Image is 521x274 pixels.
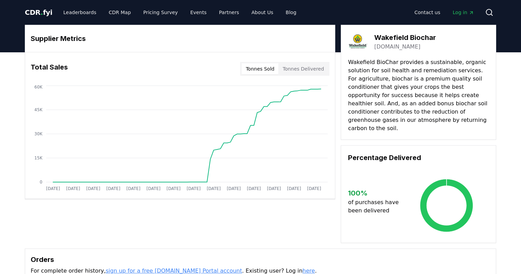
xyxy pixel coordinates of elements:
[207,186,221,191] tspan: [DATE]
[246,6,279,19] a: About Us
[267,186,281,191] tspan: [DATE]
[31,254,490,265] h3: Orders
[106,267,242,274] a: sign up for a free [DOMAIN_NAME] Portal account
[307,186,321,191] tspan: [DATE]
[146,186,161,191] tspan: [DATE]
[34,131,43,136] tspan: 30K
[34,107,43,112] tspan: 45K
[348,58,489,133] p: Wakefield BioChar provides a sustainable, organic solution for soil health and remediation servic...
[374,32,436,43] h3: Wakefield Biochar
[25,8,52,17] a: CDR.fyi
[348,152,489,163] h3: Percentage Delivered
[106,186,121,191] tspan: [DATE]
[126,186,141,191] tspan: [DATE]
[138,6,183,19] a: Pricing Survey
[40,180,42,185] tspan: 0
[166,186,181,191] tspan: [DATE]
[58,6,102,19] a: Leaderboards
[185,6,212,19] a: Events
[46,186,60,191] tspan: [DATE]
[447,6,480,19] a: Log in
[58,6,302,19] nav: Main
[242,63,278,74] button: Tonnes Sold
[374,43,420,51] a: [DOMAIN_NAME]
[348,198,404,215] p: of purchases have been delivered
[287,186,301,191] tspan: [DATE]
[280,6,302,19] a: Blog
[214,6,245,19] a: Partners
[303,267,315,274] a: here
[41,8,43,17] span: .
[348,32,367,51] img: Wakefield Biochar-logo
[278,63,328,74] button: Tonnes Delivered
[31,33,329,44] h3: Supplier Metrics
[25,8,52,17] span: CDR fyi
[66,186,80,191] tspan: [DATE]
[34,156,43,160] tspan: 15K
[34,85,43,89] tspan: 60K
[247,186,261,191] tspan: [DATE]
[409,6,446,19] a: Contact us
[227,186,241,191] tspan: [DATE]
[409,6,480,19] nav: Main
[187,186,201,191] tspan: [DATE]
[348,188,404,198] h3: 100 %
[453,9,474,16] span: Log in
[31,62,68,76] h3: Total Sales
[86,186,100,191] tspan: [DATE]
[103,6,136,19] a: CDR Map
